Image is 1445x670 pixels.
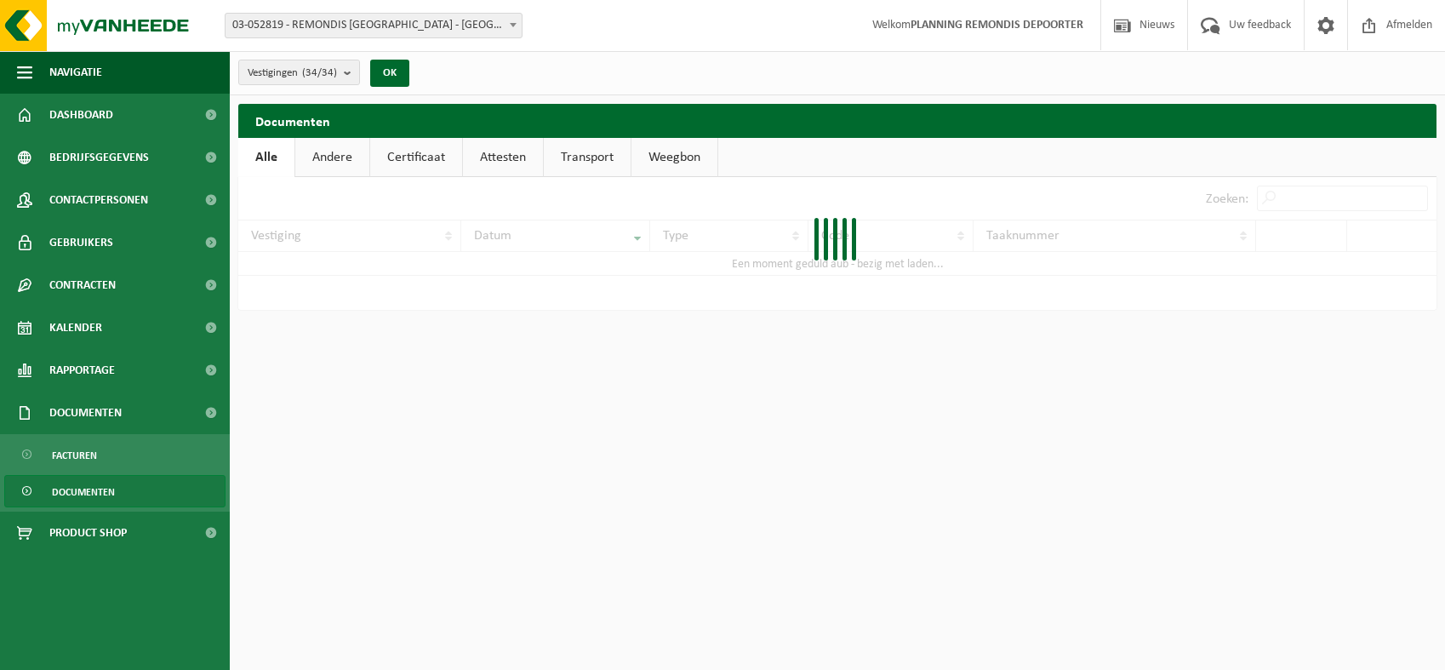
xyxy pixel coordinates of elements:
[49,512,127,554] span: Product Shop
[295,138,369,177] a: Andere
[49,306,102,349] span: Kalender
[248,60,337,86] span: Vestigingen
[49,179,148,221] span: Contactpersonen
[226,14,522,37] span: 03-052819 - REMONDIS WEST-VLAANDEREN - OOSTENDE
[49,349,115,392] span: Rapportage
[49,51,102,94] span: Navigatie
[49,221,113,264] span: Gebruikers
[302,67,337,78] count: (34/34)
[49,136,149,179] span: Bedrijfsgegevens
[49,392,122,434] span: Documenten
[370,138,462,177] a: Certificaat
[52,476,115,508] span: Documenten
[463,138,543,177] a: Attesten
[911,19,1083,31] strong: PLANNING REMONDIS DEPOORTER
[4,438,226,471] a: Facturen
[49,264,116,306] span: Contracten
[4,475,226,507] a: Documenten
[238,104,1436,137] h2: Documenten
[52,439,97,472] span: Facturen
[9,633,284,670] iframe: chat widget
[225,13,523,38] span: 03-052819 - REMONDIS WEST-VLAANDEREN - OOSTENDE
[238,138,294,177] a: Alle
[544,138,631,177] a: Transport
[49,94,113,136] span: Dashboard
[238,60,360,85] button: Vestigingen(34/34)
[370,60,409,87] button: OK
[631,138,717,177] a: Weegbon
